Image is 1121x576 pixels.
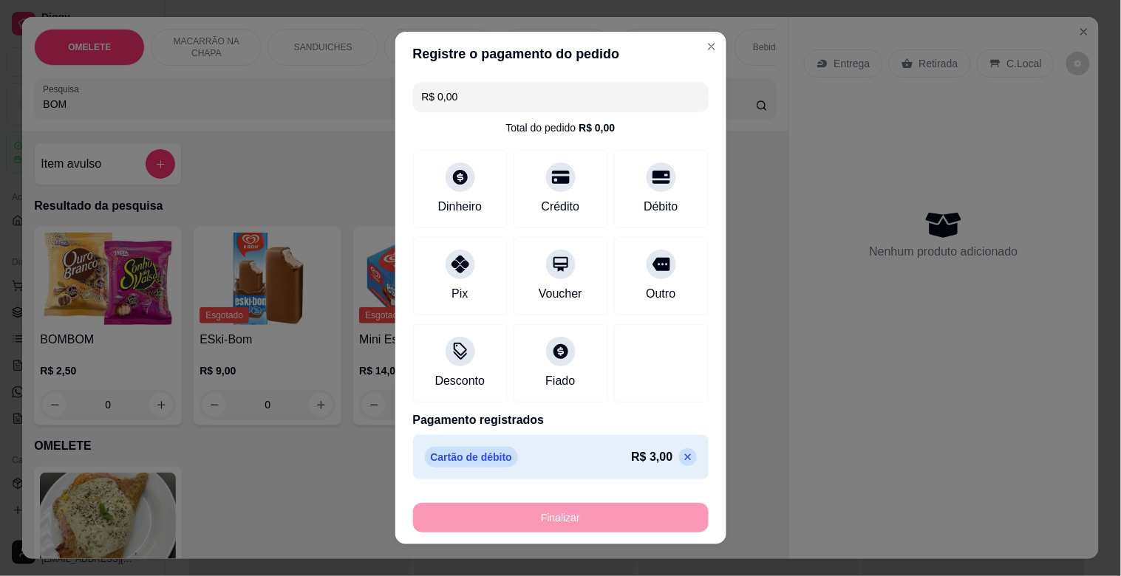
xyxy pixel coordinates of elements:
[438,198,483,216] div: Dinheiro
[422,82,700,112] input: Ex.: hambúrguer de cordeiro
[413,411,709,429] p: Pagamento registrados
[395,32,726,76] header: Registre o pagamento do pedido
[646,285,675,303] div: Outro
[545,372,575,390] div: Fiado
[452,285,468,303] div: Pix
[505,120,615,135] div: Total do pedido
[539,285,582,303] div: Voucher
[631,448,672,466] p: R$ 3,00
[579,120,615,135] div: R$ 0,00
[542,198,580,216] div: Crédito
[700,35,723,58] button: Close
[644,198,678,216] div: Débito
[435,372,485,390] div: Desconto
[425,447,518,467] p: Cartão de débito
